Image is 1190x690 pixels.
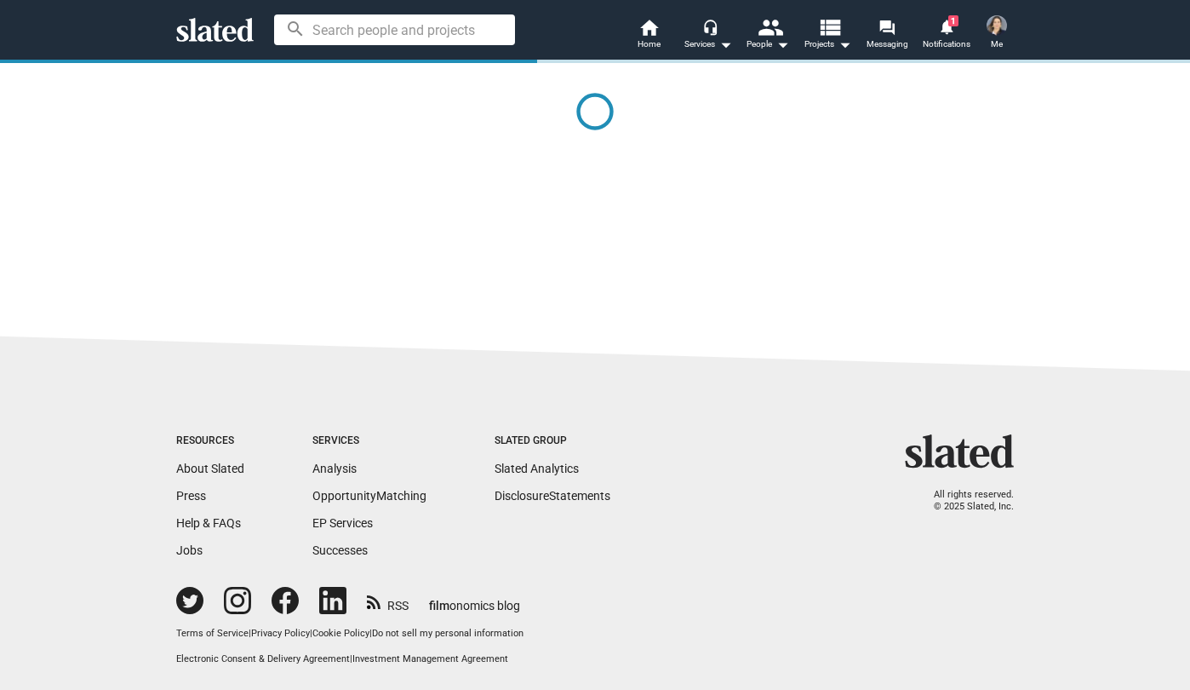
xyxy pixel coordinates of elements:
[369,628,372,639] span: |
[312,516,373,530] a: EP Services
[702,19,718,34] mat-icon: headset_mic
[312,434,426,448] div: Services
[917,17,976,55] a: 1Notifications
[987,15,1007,36] img: Alexandra Carbone
[312,489,426,503] a: OpportunityMatching
[176,489,206,503] a: Press
[948,15,958,26] span: 1
[878,19,895,35] mat-icon: forum
[867,34,908,55] span: Messaging
[798,17,857,55] button: Projects
[367,588,409,614] a: RSS
[176,462,244,475] a: About Slated
[991,34,1003,55] span: Me
[495,462,579,475] a: Slated Analytics
[312,628,369,639] a: Cookie Policy
[495,434,610,448] div: Slated Group
[176,628,249,639] a: Terms of Service
[772,34,792,55] mat-icon: arrow_drop_down
[350,653,352,664] span: |
[429,584,520,614] a: filmonomics blog
[638,17,659,37] mat-icon: home
[429,599,449,612] span: film
[352,653,508,664] a: Investment Management Agreement
[715,34,735,55] mat-icon: arrow_drop_down
[249,628,251,639] span: |
[176,543,203,557] a: Jobs
[923,34,970,55] span: Notifications
[312,543,368,557] a: Successes
[834,34,855,55] mat-icon: arrow_drop_down
[495,489,610,503] a: DisclosureStatements
[176,653,350,664] a: Electronic Consent & Delivery Agreement
[251,628,310,639] a: Privacy Policy
[817,14,842,39] mat-icon: view_list
[619,17,678,55] a: Home
[938,18,954,34] mat-icon: notifications
[804,34,851,55] span: Projects
[684,34,732,55] div: Services
[678,17,738,55] button: Services
[176,434,244,448] div: Resources
[312,462,357,475] a: Analysis
[738,17,798,55] button: People
[857,17,917,55] a: Messaging
[976,12,1017,56] button: Alexandra CarboneMe
[176,516,241,530] a: Help & FAQs
[638,34,661,55] span: Home
[758,14,782,39] mat-icon: people
[274,14,515,45] input: Search people and projects
[310,628,312,639] span: |
[372,628,523,641] button: Do not sell my personal information
[916,489,1014,514] p: All rights reserved. © 2025 Slated, Inc.
[747,34,789,55] div: People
